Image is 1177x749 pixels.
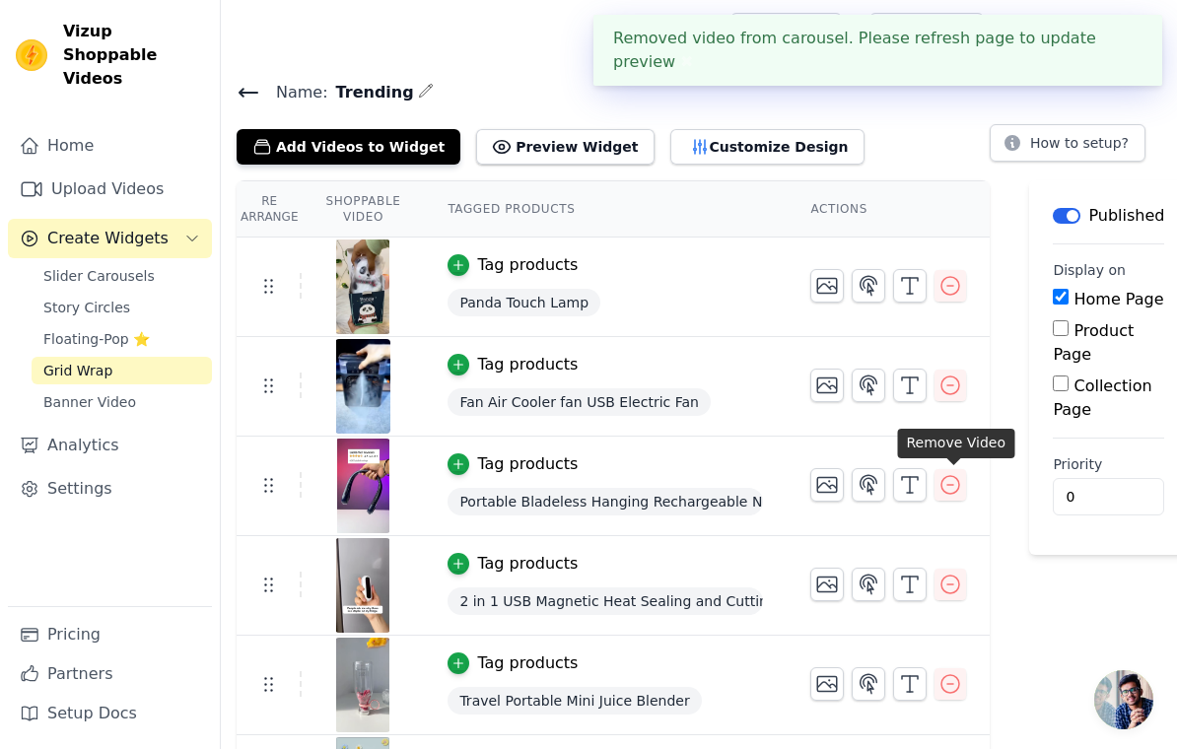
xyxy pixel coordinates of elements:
[1073,290,1163,308] label: Home Page
[448,488,763,515] span: Portable Bladeless Hanging Rechargeable Neck Fan
[448,687,701,715] span: Travel Portable Mini Juice Blender
[448,452,578,476] button: Tag products
[477,452,578,476] div: Tag products
[8,170,212,209] a: Upload Videos
[32,262,212,290] a: Slider Carousels
[477,253,578,277] div: Tag products
[418,79,434,105] div: Edit Name
[43,392,136,412] span: Banner Video
[675,50,698,74] button: Close
[670,129,865,165] button: Customize Design
[32,294,212,321] a: Story Circles
[810,667,844,701] button: Change Thumbnail
[869,13,983,50] a: Book Demo
[260,81,328,104] span: Name:
[63,20,204,91] span: Vizup Shoppable Videos
[448,651,578,675] button: Tag products
[448,253,578,277] button: Tag products
[335,638,390,732] img: tn-863ac5deb837427e9d68255dd2779092.png
[593,15,1162,86] div: Removed video from carousel. Please refresh page to update preview
[787,181,990,238] th: Actions
[448,388,711,416] span: Fan Air Cooler fan USB Electric Fan
[990,138,1145,157] a: How to setup?
[335,239,390,334] img: tn-6f37b9988f944b27acbc52d10c5c7f7d.png
[1053,454,1164,474] label: Priority
[448,289,600,316] span: Panda Touch Lamp
[448,587,763,615] span: 2 in 1 USB Magnetic Heat Sealing and Cutting Tool
[1094,670,1153,729] a: Open chat
[8,426,212,465] a: Analytics
[43,361,112,380] span: Grid Wrap
[990,124,1145,162] button: How to setup?
[8,694,212,733] a: Setup Docs
[16,39,47,71] img: Vizup
[32,357,212,384] a: Grid Wrap
[476,129,654,165] button: Preview Widget
[237,129,460,165] button: Add Videos to Widget
[335,339,390,434] img: tn-6ceb45127f7e4368bdf270ca513108ec.png
[43,266,155,286] span: Slider Carousels
[1088,204,1164,228] p: Published
[43,329,150,349] span: Floating-Pop ⭐
[32,388,212,416] a: Banner Video
[1053,376,1151,419] label: Collection Page
[328,81,414,104] span: Trending
[1031,14,1161,49] p: [PERSON_NAME]
[237,181,302,238] th: Re Arrange
[448,353,578,376] button: Tag products
[1053,260,1126,280] legend: Display on
[8,126,212,166] a: Home
[335,439,390,533] img: tn-94fe5468ca634cc1a17109ef039057a5.png
[730,13,842,50] a: Help Setup
[810,568,844,601] button: Change Thumbnail
[8,469,212,509] a: Settings
[477,651,578,675] div: Tag products
[424,181,787,238] th: Tagged Products
[43,298,130,317] span: Story Circles
[32,325,212,353] a: Floating-Pop ⭐
[8,615,212,654] a: Pricing
[477,552,578,576] div: Tag products
[477,353,578,376] div: Tag products
[810,468,844,502] button: Change Thumbnail
[47,227,169,250] span: Create Widgets
[335,538,390,633] img: tn-626b5da26d0d4687ba32ad2e4d1a967a.png
[1000,14,1161,49] button: H [PERSON_NAME]
[302,181,424,238] th: Shoppable Video
[8,219,212,258] button: Create Widgets
[448,552,578,576] button: Tag products
[810,269,844,303] button: Change Thumbnail
[1053,321,1134,364] label: Product Page
[810,369,844,402] button: Change Thumbnail
[8,654,212,694] a: Partners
